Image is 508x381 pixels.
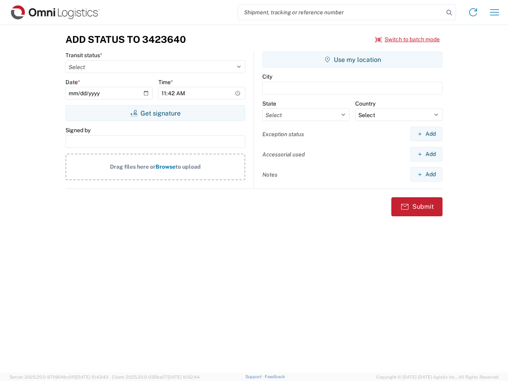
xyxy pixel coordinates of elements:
[262,52,443,67] button: Use my location
[65,127,90,134] label: Signed by
[376,373,498,381] span: Copyright © [DATE]-[DATE] Agistix Inc., All Rights Reserved
[410,147,443,162] button: Add
[262,171,277,178] label: Notes
[410,167,443,182] button: Add
[167,375,200,379] span: [DATE] 10:52:44
[65,79,80,86] label: Date
[175,164,201,170] span: to upload
[265,374,285,379] a: Feedback
[65,105,245,121] button: Get signature
[110,164,156,170] span: Drag files here or
[112,375,200,379] span: Client: 2025.20.0-035ba07
[262,151,305,158] label: Accessorial used
[262,73,272,80] label: City
[262,131,304,138] label: Exception status
[10,375,108,379] span: Server: 2025.20.0-970904bc0f3
[355,100,375,107] label: Country
[245,374,265,379] a: Support
[156,164,175,170] span: Browse
[158,79,173,86] label: Time
[238,5,444,20] input: Shipment, tracking or reference number
[375,33,440,46] button: Switch to batch mode
[262,100,276,107] label: State
[391,197,443,216] button: Submit
[410,127,443,141] button: Add
[65,52,102,59] label: Transit status
[65,34,186,45] h3: Add Status to 3423640
[76,375,108,379] span: [DATE] 10:43:43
